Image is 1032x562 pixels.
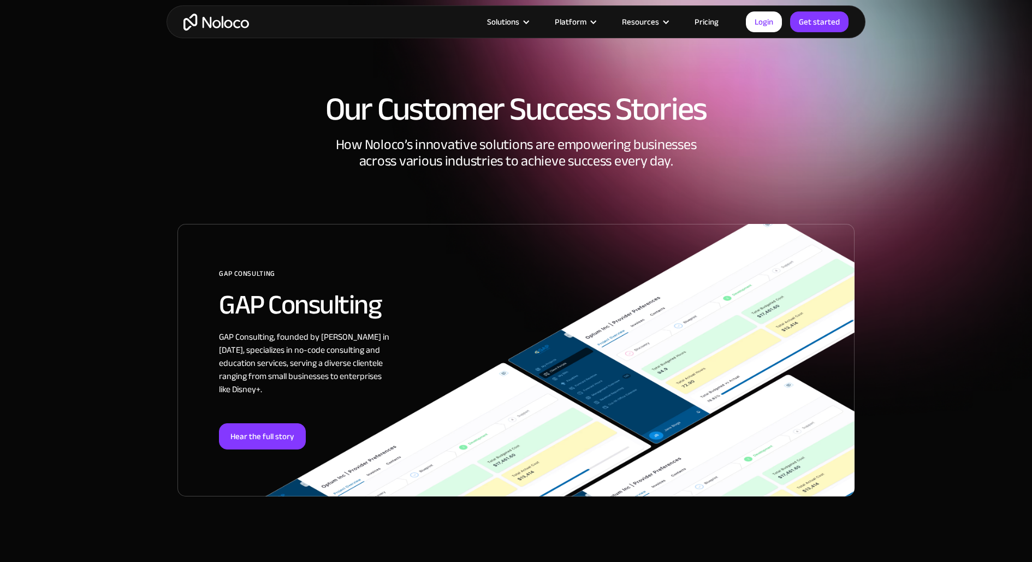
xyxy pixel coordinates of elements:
a: Login [746,11,782,32]
div: Resources [622,15,659,29]
div: Platform [541,15,608,29]
a: Pricing [681,15,732,29]
a: GAP ConsultingGAP ConsultingGAP Consulting, founded by [PERSON_NAME] in [DATE], specializes in no... [177,224,855,496]
div: Resources [608,15,681,29]
div: GAP Consulting [219,265,854,290]
div: Solutions [487,15,519,29]
a: Get started [790,11,849,32]
h1: Our Customer Success Stories [177,93,855,126]
div: How Noloco’s innovative solutions are empowering businesses across various industries to achieve ... [177,137,855,224]
h2: GAP Consulting [219,290,854,320]
div: Hear the full story [219,423,306,449]
a: home [183,14,249,31]
div: GAP Consulting, founded by [PERSON_NAME] in [DATE], specializes in no-code consulting and educati... [219,330,394,423]
div: Solutions [473,15,541,29]
div: Platform [555,15,586,29]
